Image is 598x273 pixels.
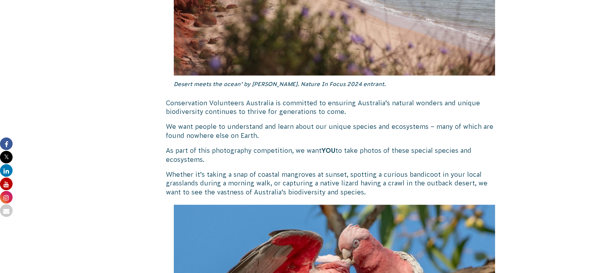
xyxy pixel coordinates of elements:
p: Conservation Volunteers Australia is committed to ensuring Australia’s natural wonders and unique... [166,99,503,116]
em: Desert meets the ocean’ by [PERSON_NAME]. Nature In Focus 2024 entrant. [174,81,386,87]
p: We want people to understand and learn about our unique species and ecosystems – many of which ar... [166,122,503,140]
p: Whether it’s taking a snap of coastal mangroves at sunset, spotting a curious bandicoot in your l... [166,170,503,196]
p: As part of this photography competition, we want to take photos of these special species and ecos... [166,146,503,164]
strong: YOU [322,147,335,154]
